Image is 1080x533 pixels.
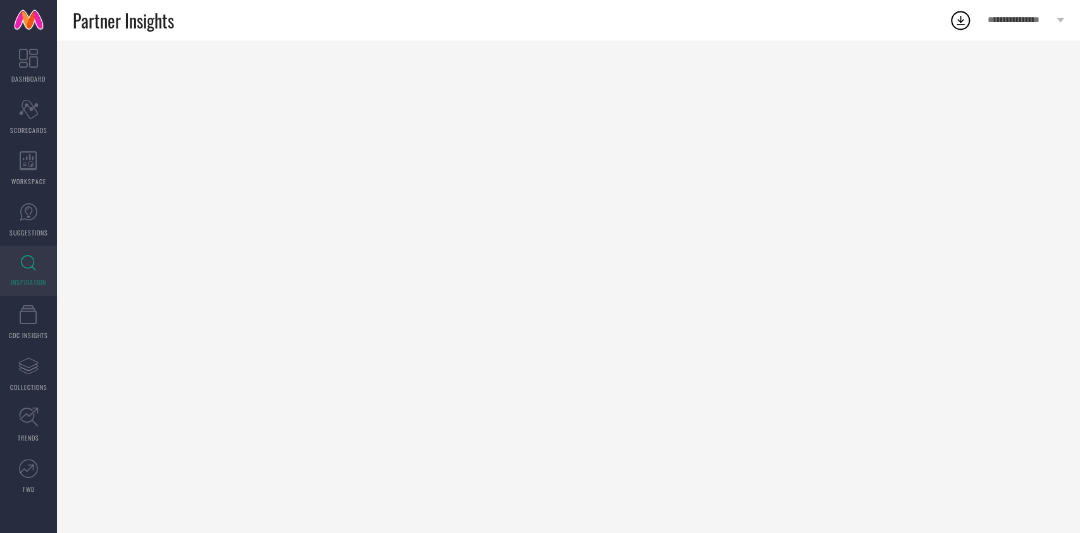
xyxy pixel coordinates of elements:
[11,74,46,84] span: DASHBOARD
[949,9,972,32] div: Open download list
[10,125,47,135] span: SCORECARDS
[23,484,35,494] span: FWD
[11,277,46,287] span: INSPIRATION
[9,228,48,237] span: SUGGESTIONS
[9,330,48,340] span: CDC INSIGHTS
[10,382,47,392] span: COLLECTIONS
[18,433,39,442] span: TRENDS
[73,8,174,34] span: Partner Insights
[11,177,46,186] span: WORKSPACE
